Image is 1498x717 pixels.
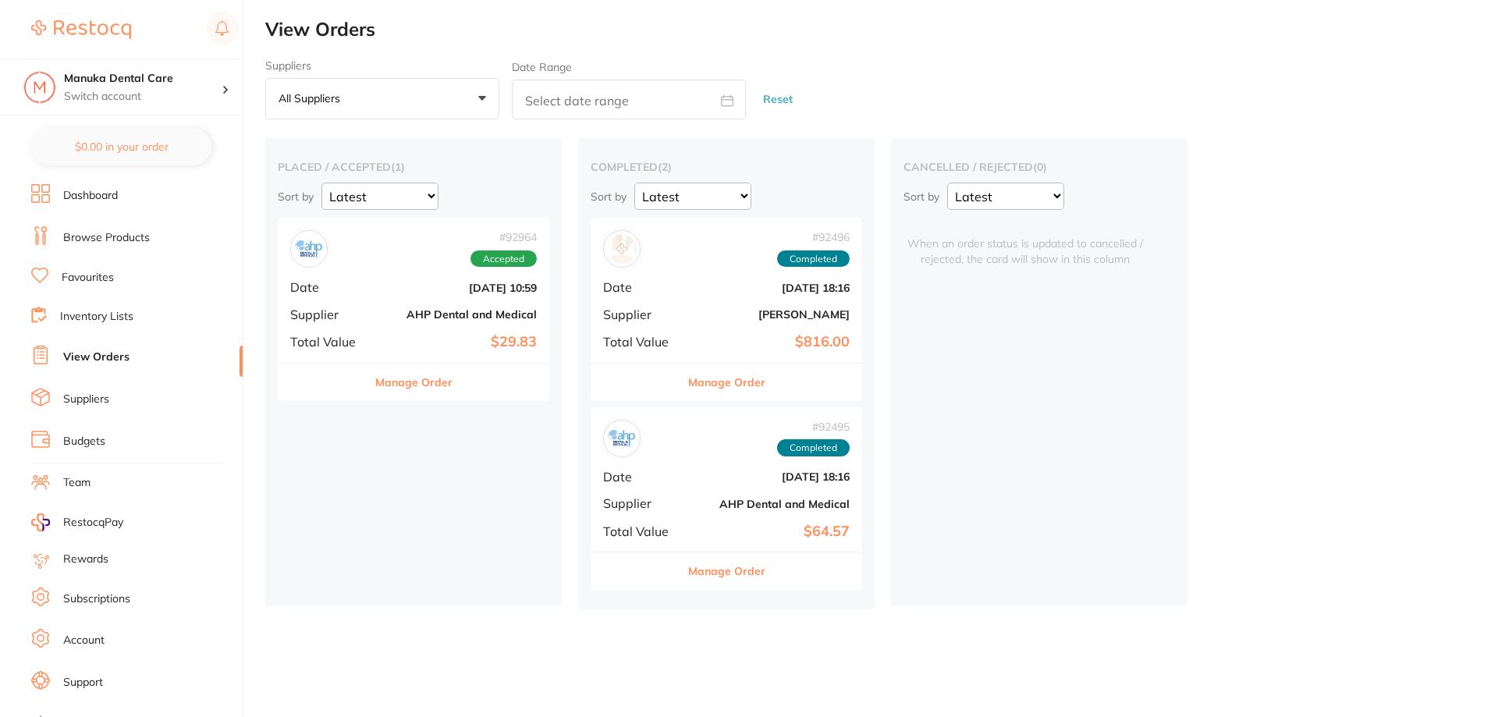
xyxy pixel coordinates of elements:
span: Total Value [603,524,681,538]
span: # 92496 [777,231,850,243]
span: Total Value [290,335,368,349]
img: Restocq Logo [31,20,131,39]
b: [PERSON_NAME] [694,308,850,321]
h2: placed / accepted ( 1 ) [278,160,549,174]
span: Date [603,470,681,484]
span: Supplier [603,307,681,321]
h2: View Orders [265,19,1498,41]
img: Henry Schein Halas [607,234,637,264]
span: Accepted [470,250,537,268]
span: # 92495 [777,421,850,433]
button: Manage Order [688,364,765,401]
a: Team [63,475,91,491]
a: Dashboard [63,188,118,204]
b: $29.83 [381,334,537,350]
a: Support [63,675,103,690]
span: Total Value [603,335,681,349]
a: View Orders [63,350,130,365]
img: RestocqPay [31,513,50,531]
button: Manage Order [375,364,453,401]
h2: completed ( 2 ) [591,160,862,174]
a: Inventory Lists [60,309,133,325]
p: Sort by [903,190,939,204]
span: Date [603,280,681,294]
button: All suppliers [265,78,499,120]
a: Favourites [62,270,114,286]
a: Restocq Logo [31,12,131,48]
span: Date [290,280,368,294]
p: All suppliers [279,91,346,105]
b: $816.00 [694,334,850,350]
a: Budgets [63,434,105,449]
a: Browse Products [63,230,150,246]
label: Suppliers [265,59,499,72]
label: Date Range [512,61,572,73]
a: Rewards [63,552,108,567]
img: AHP Dental and Medical [294,234,324,264]
img: AHP Dental and Medical [607,424,637,453]
button: $0.00 in your order [31,128,211,165]
span: Supplier [603,496,681,510]
h2: cancelled / rejected ( 0 ) [903,160,1175,174]
a: Account [63,633,105,648]
b: $64.57 [694,524,850,540]
span: Supplier [290,307,368,321]
b: AHP Dental and Medical [381,308,537,321]
a: RestocqPay [31,513,123,531]
span: # 92964 [470,231,537,243]
b: [DATE] 18:16 [694,282,850,294]
p: Switch account [64,89,222,105]
p: Sort by [591,190,627,204]
span: Completed [777,250,850,268]
button: Manage Order [688,552,765,590]
span: RestocqPay [63,515,123,531]
span: Completed [777,439,850,456]
h4: Manuka Dental Care [64,71,222,87]
img: Manuka Dental Care [24,72,55,103]
a: Subscriptions [63,591,130,607]
p: Sort by [278,190,314,204]
a: Suppliers [63,392,109,407]
button: Reset [758,79,797,120]
div: AHP Dental and Medical#92964AcceptedDate[DATE] 10:59SupplierAHP Dental and MedicalTotal Value$29.... [278,218,549,401]
input: Select date range [512,80,746,119]
span: When an order status is updated to cancelled / rejected, the card will show in this column [903,218,1147,267]
b: [DATE] 10:59 [381,282,537,294]
b: [DATE] 18:16 [694,470,850,483]
b: AHP Dental and Medical [694,498,850,510]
